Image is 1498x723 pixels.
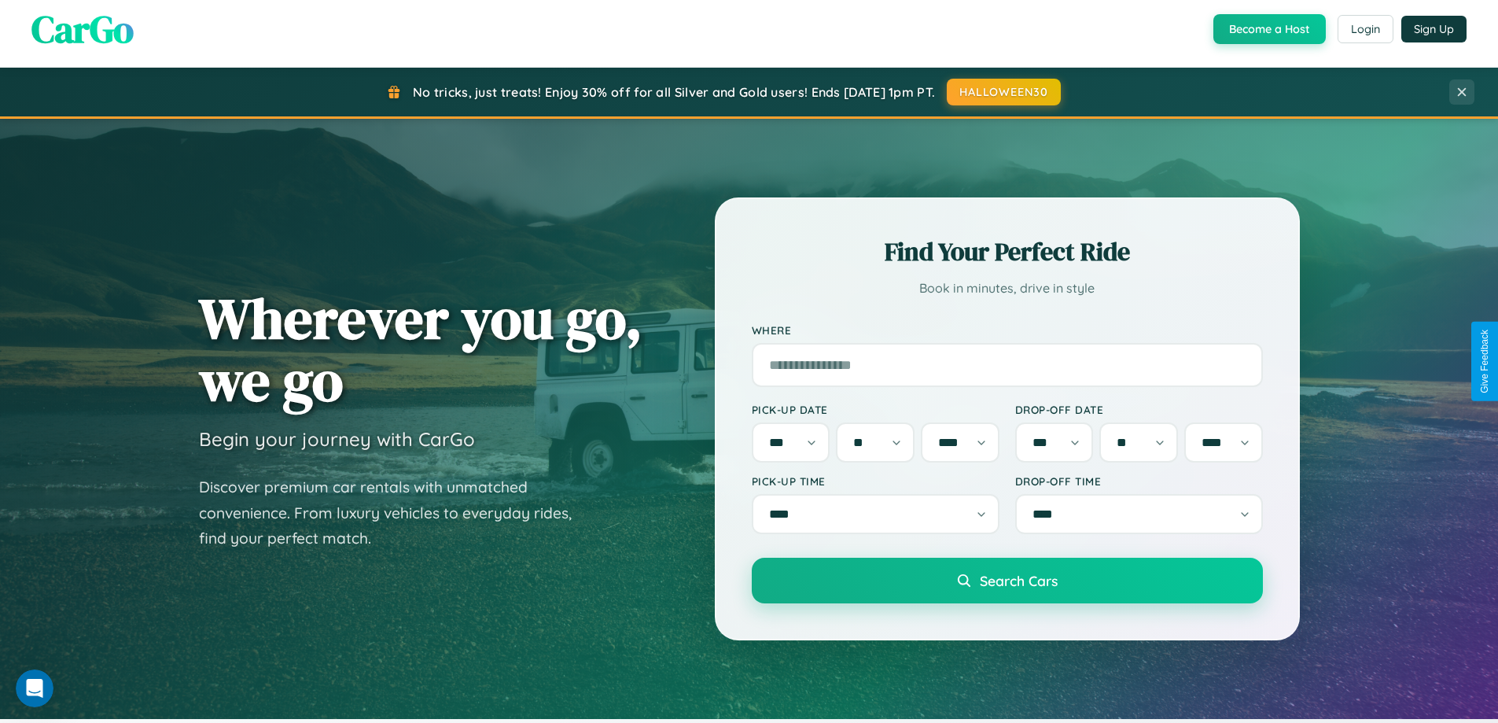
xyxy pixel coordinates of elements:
span: Search Cars [980,572,1058,589]
h3: Begin your journey with CarGo [199,427,475,451]
button: Become a Host [1213,14,1326,44]
label: Drop-off Date [1015,403,1263,416]
h1: Wherever you go, we go [199,287,642,411]
p: Book in minutes, drive in style [752,277,1263,300]
span: No tricks, just treats! Enjoy 30% off for all Silver and Gold users! Ends [DATE] 1pm PT. [413,84,935,100]
span: CarGo [31,3,134,55]
button: Search Cars [752,558,1263,603]
button: Login [1338,15,1393,43]
div: Give Feedback [1479,330,1490,393]
label: Pick-up Time [752,474,999,488]
button: HALLOWEEN30 [947,79,1061,105]
button: Sign Up [1401,16,1467,42]
p: Discover premium car rentals with unmatched convenience. From luxury vehicles to everyday rides, ... [199,474,592,551]
label: Where [752,323,1263,337]
label: Pick-up Date [752,403,999,416]
h2: Find Your Perfect Ride [752,234,1263,269]
iframe: Intercom live chat [16,670,53,707]
label: Drop-off Time [1015,474,1263,488]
